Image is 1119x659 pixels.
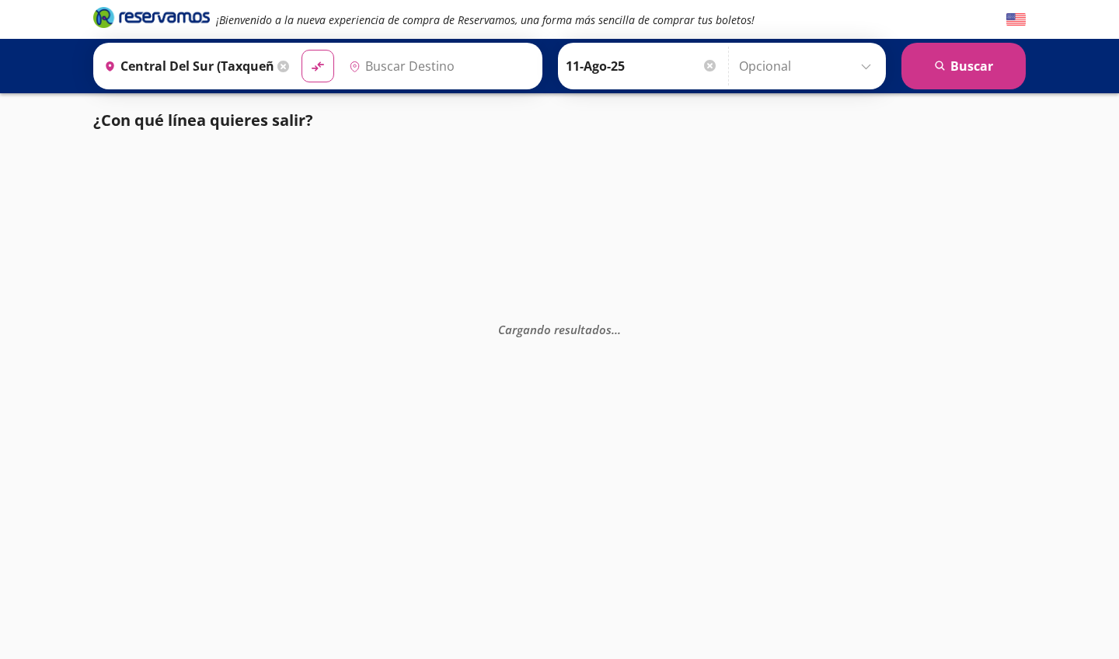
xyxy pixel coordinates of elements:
span: . [612,322,615,337]
em: ¡Bienvenido a la nueva experiencia de compra de Reservamos, una forma más sencilla de comprar tus... [216,12,755,27]
i: Brand Logo [93,5,210,29]
button: Buscar [901,43,1026,89]
button: English [1006,10,1026,30]
span: . [618,322,621,337]
span: . [615,322,618,337]
input: Buscar Destino [343,47,534,85]
p: ¿Con qué línea quieres salir? [93,109,313,132]
input: Buscar Origen [98,47,274,85]
input: Opcional [739,47,878,85]
a: Brand Logo [93,5,210,33]
em: Cargando resultados [498,322,621,337]
input: Elegir Fecha [566,47,718,85]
